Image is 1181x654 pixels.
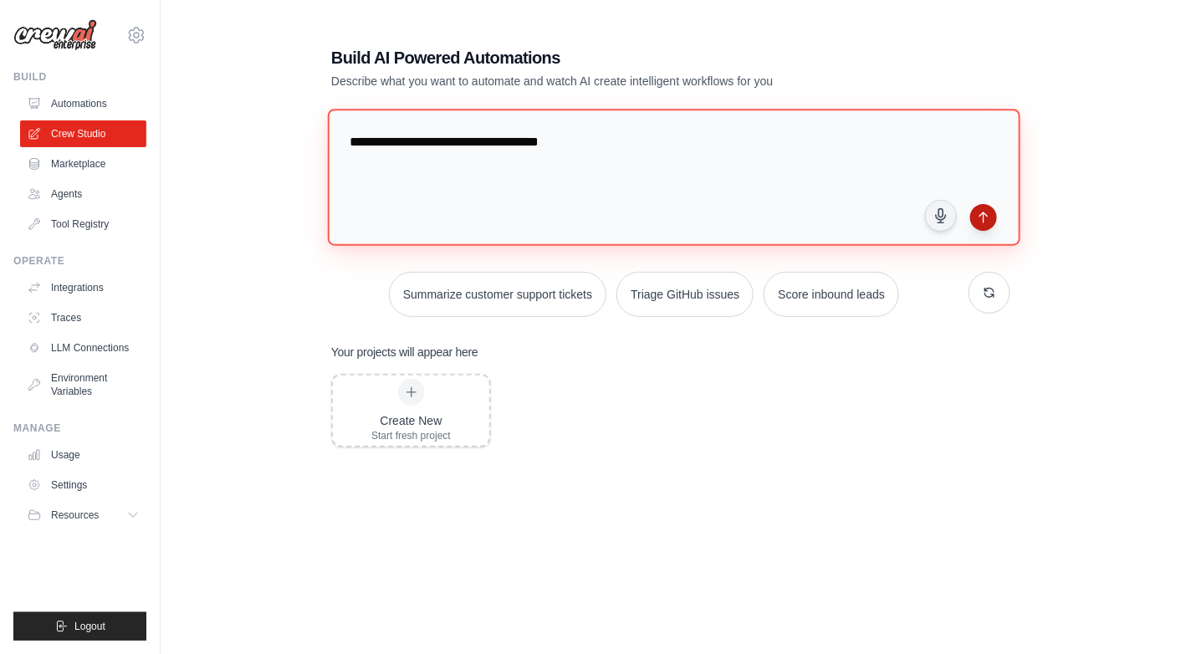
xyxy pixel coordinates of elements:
[20,274,146,301] a: Integrations
[969,272,1010,314] button: Get new suggestions
[20,442,146,468] a: Usage
[51,508,99,522] span: Resources
[1097,574,1181,654] iframe: Chat Widget
[20,365,146,405] a: Environment Variables
[13,19,97,51] img: Logo
[13,254,146,268] div: Operate
[764,272,899,317] button: Score inbound leads
[389,272,606,317] button: Summarize customer support tickets
[371,429,451,442] div: Start fresh project
[371,412,451,429] div: Create New
[20,120,146,147] a: Crew Studio
[20,472,146,498] a: Settings
[331,46,893,69] h1: Build AI Powered Automations
[616,272,754,317] button: Triage GitHub issues
[925,200,957,232] button: Click to speak your automation idea
[20,335,146,361] a: LLM Connections
[20,90,146,117] a: Automations
[13,70,146,84] div: Build
[20,502,146,529] button: Resources
[20,151,146,177] a: Marketplace
[20,211,146,238] a: Tool Registry
[331,344,478,360] h3: Your projects will appear here
[20,304,146,331] a: Traces
[13,422,146,435] div: Manage
[20,181,146,207] a: Agents
[331,73,893,89] p: Describe what you want to automate and watch AI create intelligent workflows for you
[13,612,146,641] button: Logout
[74,620,105,633] span: Logout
